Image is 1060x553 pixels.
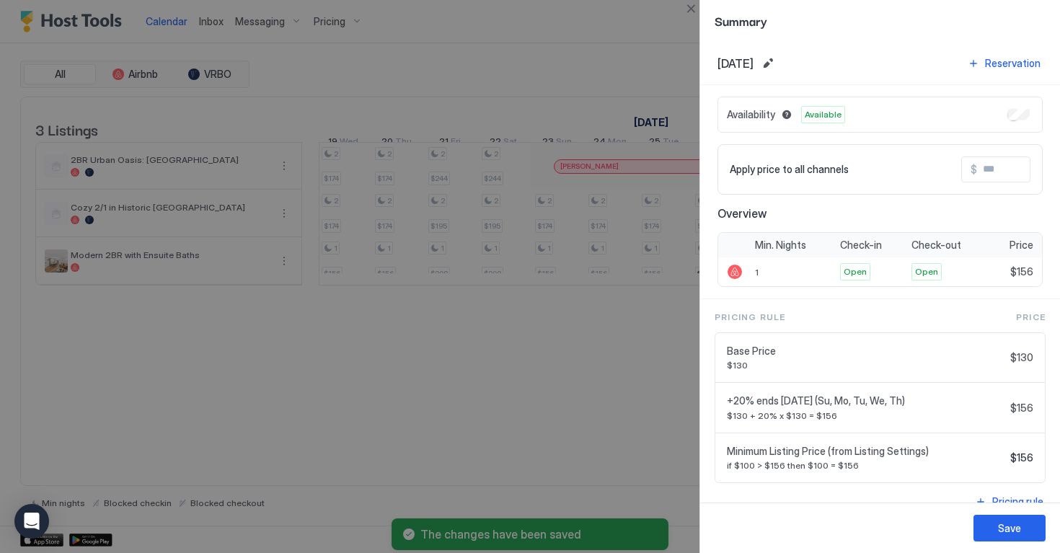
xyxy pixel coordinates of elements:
[727,410,1004,421] span: $130 + 20% x $130 = $156
[778,106,795,123] button: Blocked dates override all pricing rules and remain unavailable until manually unblocked
[1010,402,1033,415] span: $156
[715,311,785,324] span: Pricing Rule
[717,206,1043,221] span: Overview
[1010,239,1033,252] span: Price
[717,56,754,71] span: [DATE]
[759,55,777,72] button: Edit date range
[14,504,49,539] div: Open Intercom Messenger
[727,360,1004,371] span: $130
[715,12,1046,30] span: Summary
[755,239,806,252] span: Min. Nights
[1010,451,1033,464] span: $156
[730,163,849,176] span: Apply price to all channels
[1010,265,1033,278] span: $156
[985,56,1041,71] div: Reservation
[1016,311,1046,324] span: Price
[998,521,1021,536] div: Save
[973,515,1046,541] button: Save
[971,163,977,176] span: $
[727,345,1004,358] span: Base Price
[966,53,1043,73] button: Reservation
[915,265,938,278] span: Open
[840,239,882,252] span: Check-in
[755,267,759,278] span: 1
[727,445,1004,458] span: Minimum Listing Price (from Listing Settings)
[992,494,1043,509] div: Pricing rule
[1010,351,1033,364] span: $130
[844,265,867,278] span: Open
[727,394,1004,407] span: +20% ends [DATE] (Su, Mo, Tu, We, Th)
[805,108,842,121] span: Available
[727,460,1004,471] span: if $100 > $156 then $100 = $156
[911,239,961,252] span: Check-out
[973,492,1046,511] button: Pricing rule
[727,108,775,121] span: Availability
